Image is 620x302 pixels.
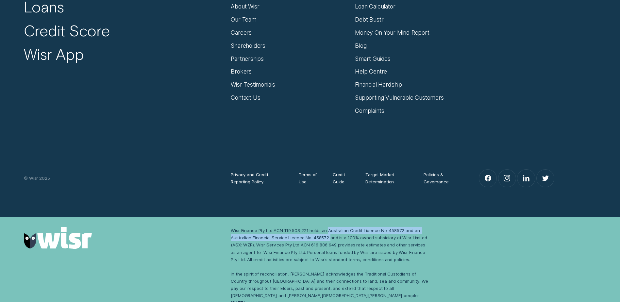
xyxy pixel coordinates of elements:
a: About Wisr [231,3,259,10]
a: Our Team [231,16,257,23]
div: © Wisr 2025 [20,175,227,182]
a: Wisr App [24,44,84,63]
a: Shareholders [231,42,265,49]
a: Terms of Use [299,171,320,185]
a: Help Centre [355,68,387,75]
a: Financial Hardship [355,81,402,88]
a: Policies & Governance [424,171,459,185]
a: Partnerships [231,55,264,62]
a: Contact Us [231,94,260,101]
a: Credit Guide [333,171,352,185]
a: Twitter [537,170,554,187]
a: Complaints [355,107,384,114]
a: Target Market Determination [365,171,411,185]
a: Wisr Testimonials [231,81,275,88]
a: Supporting Vulnerable Customers [355,94,444,101]
a: Privacy and Credit Reporting Policy [231,171,286,185]
img: Wisr [24,227,92,248]
a: Loan Calculator [355,3,395,10]
a: Money On Your Mind Report [355,29,429,36]
a: Careers [231,29,252,36]
a: LinkedIn [517,170,535,187]
a: Debt Bustr [355,16,383,23]
a: Facebook [479,170,496,187]
a: Credit Score [24,21,110,40]
a: Blog [355,42,366,49]
a: Smart Guides [355,55,391,62]
a: Brokers [231,68,252,75]
a: Instagram [498,170,516,187]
